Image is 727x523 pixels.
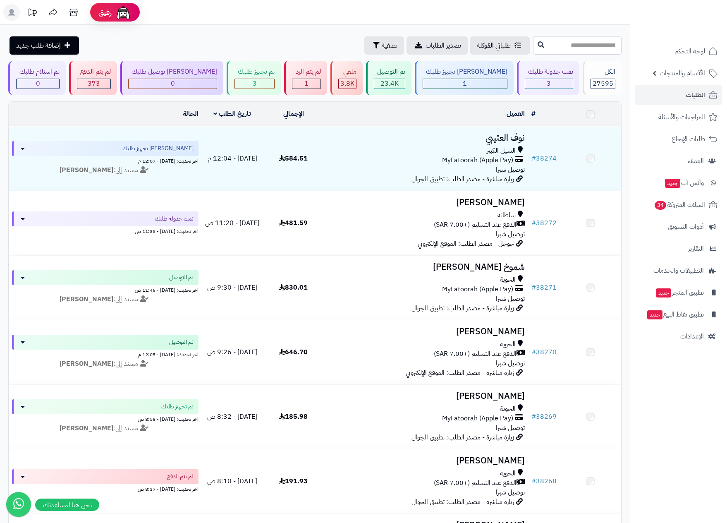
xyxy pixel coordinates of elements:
a: تحديثات المنصة [22,4,43,23]
span: أدوات التسويق [668,221,704,233]
span: 646.70 [279,347,308,357]
span: [PERSON_NAME] تجهيز طلبك [122,144,194,153]
div: 0 [129,79,217,89]
span: الدفع عند التسليم (+7.00 SAR) [434,220,517,230]
h3: نوف العتيبي [328,133,525,143]
div: مسند إلى: [6,359,205,369]
div: اخر تحديث: [DATE] - 12:07 م [12,156,198,165]
a: العملاء [635,151,722,171]
span: 191.93 [279,476,308,486]
div: اخر تحديث: [DATE] - 11:35 ص [12,226,198,235]
span: 0 [171,79,175,89]
span: [DATE] - 11:20 ص [205,218,259,228]
span: التقارير [688,243,704,254]
a: [PERSON_NAME] توصيل طلبك 0 [119,61,225,95]
div: [PERSON_NAME] تجهيز طلبك [423,67,507,77]
span: تم تجهيز طلبك [161,403,194,411]
div: اخر تحديث: [DATE] - 11:46 ص [12,285,198,294]
div: 3 [235,79,274,89]
a: أدوات التسويق [635,217,722,237]
span: 23.4K [380,79,399,89]
span: 185.98 [279,412,308,422]
a: طلبات الإرجاع [635,129,722,149]
a: الكل27595 [581,61,623,95]
div: 1 [423,79,507,89]
span: 3 [547,79,551,89]
span: وآتس آب [664,177,704,189]
div: لم يتم الدفع [77,67,111,77]
div: ملغي [338,67,356,77]
span: لم يتم الدفع [167,473,194,481]
a: #38270 [531,347,557,357]
a: تم تجهيز طلبك 3 [225,61,282,95]
span: الطلبات [686,89,705,101]
span: الحوية [500,275,516,285]
span: تم التوصيل [169,338,194,346]
a: #38271 [531,283,557,293]
span: توصيل شبرا [496,229,525,239]
span: الحوية [500,340,516,349]
span: تصفية [382,41,397,50]
a: لم يتم الدفع 373 [67,61,119,95]
div: 373 [77,79,110,89]
a: تطبيق المتجرجديد [635,283,722,302]
div: تم التوصيل [374,67,405,77]
button: تصفية [364,36,404,55]
a: لم يتم الرد 1 [282,61,328,95]
h3: [PERSON_NAME] [328,456,525,465]
a: الإجمالي [283,109,304,119]
a: #38268 [531,476,557,486]
span: 34 [655,201,666,210]
span: 373 [88,79,100,89]
span: الإعدادات [680,331,704,342]
img: ai-face.png [115,4,132,21]
span: جديد [647,310,662,319]
a: لوحة التحكم [635,41,722,61]
a: طلباتي المُوكلة [470,36,530,55]
a: السلات المتروكة34 [635,195,722,215]
a: تاريخ الطلب [213,109,251,119]
span: 1 [304,79,308,89]
span: إضافة طلب جديد [16,41,61,50]
a: إضافة طلب جديد [10,36,79,55]
a: #38274 [531,154,557,163]
span: زيارة مباشرة - مصدر الطلب: تطبيق الجوال [411,174,514,184]
span: زيارة مباشرة - مصدر الطلب: تطبيق الجوال [411,303,514,313]
span: 1 [463,79,467,89]
span: السيل الكبير [487,146,516,156]
a: وآتس آبجديد [635,173,722,193]
span: [DATE] - 9:26 ص [207,347,257,357]
div: 1 [292,79,320,89]
div: اخر تحديث: [DATE] - 8:37 ص [12,484,198,493]
div: 3832 [339,79,356,89]
div: تمت جدولة طلبك [525,67,573,77]
div: 0 [17,79,59,89]
a: تم استلام طلبك 0 [7,61,67,95]
div: مسند إلى: [6,295,205,304]
a: تطبيق نقاط البيعجديد [635,305,722,324]
span: زيارة مباشرة - مصدر الطلب: تطبيق الجوال [411,497,514,507]
span: الدفع عند التسليم (+7.00 SAR) [434,478,517,488]
span: # [531,218,536,228]
h3: شموخ [PERSON_NAME] [328,262,525,272]
a: تمت جدولة طلبك 3 [515,61,581,95]
a: #38272 [531,218,557,228]
a: التقارير [635,239,722,259]
strong: [PERSON_NAME] [60,359,113,369]
span: 481.59 [279,218,308,228]
span: طلباتي المُوكلة [477,41,511,50]
span: التطبيقات والخدمات [653,265,704,276]
h3: [PERSON_NAME] [328,327,525,336]
span: توصيل شبرا [496,358,525,368]
div: مسند إلى: [6,166,205,175]
span: MyFatoorah (Apple Pay) [442,156,513,165]
a: الإعدادات [635,326,722,346]
span: [DATE] - 12:04 م [208,154,257,163]
span: # [531,283,536,293]
span: الحوية [500,404,516,414]
span: [DATE] - 8:10 ص [207,476,257,486]
span: # [531,154,536,163]
a: # [531,109,536,119]
div: الكل [591,67,615,77]
a: الحالة [183,109,198,119]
